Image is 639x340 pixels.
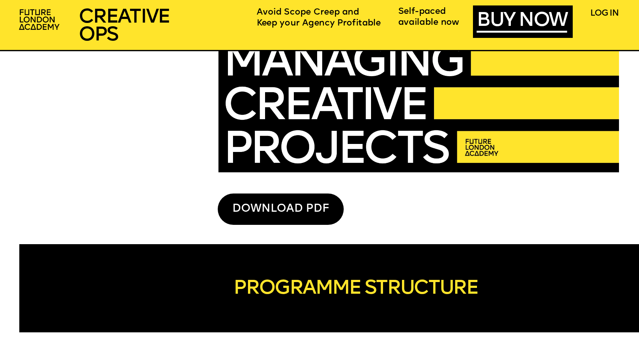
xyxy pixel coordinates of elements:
[590,9,618,18] a: LOG IN
[233,279,478,299] span: PROGRAMME STRUCTURE
[257,8,359,17] span: Avoid Scope Creep and
[398,18,459,28] span: available now
[79,8,169,46] span: CREATIVE OPS
[477,11,567,32] a: BUY NOW
[398,7,446,16] span: Self-paced
[257,19,381,28] span: Keep your Agency Profitable
[16,5,65,35] img: upload-2f72e7a8-3806-41e8-b55b-d754ac055a4a.png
